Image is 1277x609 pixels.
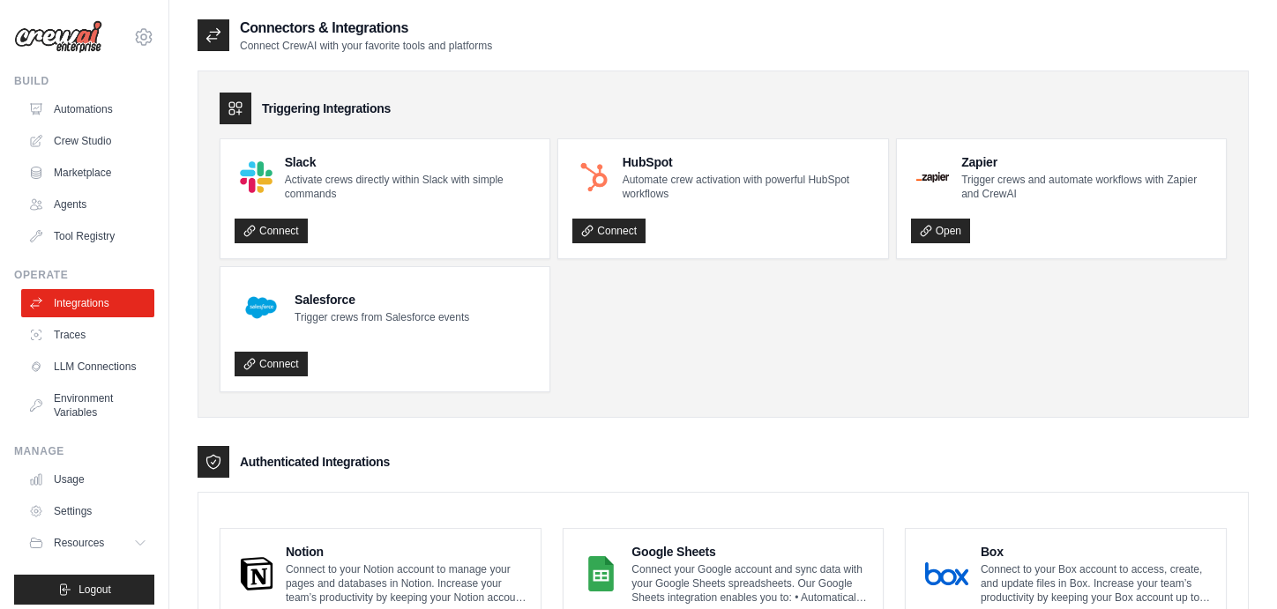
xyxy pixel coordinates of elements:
span: Resources [54,536,104,550]
p: Trigger crews from Salesforce events [295,310,469,324]
p: Connect your Google account and sync data with your Google Sheets spreadsheets. Our Google Sheets... [631,562,869,605]
button: Resources [21,529,154,557]
h4: Box [981,543,1212,561]
h4: Google Sheets [631,543,869,561]
a: Connect [235,352,308,376]
h3: Triggering Integrations [262,100,391,117]
a: Tool Registry [21,222,154,250]
a: Environment Variables [21,384,154,427]
p: Connect to your Box account to access, create, and update files in Box. Increase your team’s prod... [981,562,1212,605]
h4: Notion [286,543,526,561]
a: Settings [21,497,154,525]
img: HubSpot Logo [578,161,609,193]
a: Crew Studio [21,127,154,155]
a: Open [911,219,970,243]
h4: Zapier [961,153,1212,171]
a: Usage [21,465,154,494]
img: Logo [14,20,102,54]
h2: Connectors & Integrations [240,18,492,39]
img: Salesforce Logo [240,286,282,329]
h4: Slack [285,153,536,171]
img: Google Sheets Logo [583,556,620,591]
a: Connect [235,219,308,243]
p: Connect CrewAI with your favorite tools and platforms [240,39,492,53]
a: Automations [21,95,154,123]
p: Automate crew activation with powerful HubSpot workflows [623,173,874,201]
div: Operate [14,268,154,282]
button: Logout [14,575,154,605]
p: Connect to your Notion account to manage your pages and databases in Notion. Increase your team’s... [286,562,526,605]
h3: Authenticated Integrations [240,453,390,471]
h4: HubSpot [623,153,874,171]
p: Trigger crews and automate workflows with Zapier and CrewAI [961,173,1212,201]
a: Traces [21,321,154,349]
div: Manage [14,444,154,458]
a: Connect [572,219,646,243]
img: Notion Logo [240,556,273,591]
img: Slack Logo [240,161,273,194]
a: Integrations [21,289,154,317]
span: Logout [78,583,111,597]
div: Build [14,74,154,88]
a: Agents [21,190,154,219]
img: Box Logo [925,556,968,591]
a: Marketplace [21,159,154,187]
a: LLM Connections [21,353,154,381]
p: Activate crews directly within Slack with simple commands [285,173,536,201]
img: Zapier Logo [916,172,950,182]
h4: Salesforce [295,291,469,308]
